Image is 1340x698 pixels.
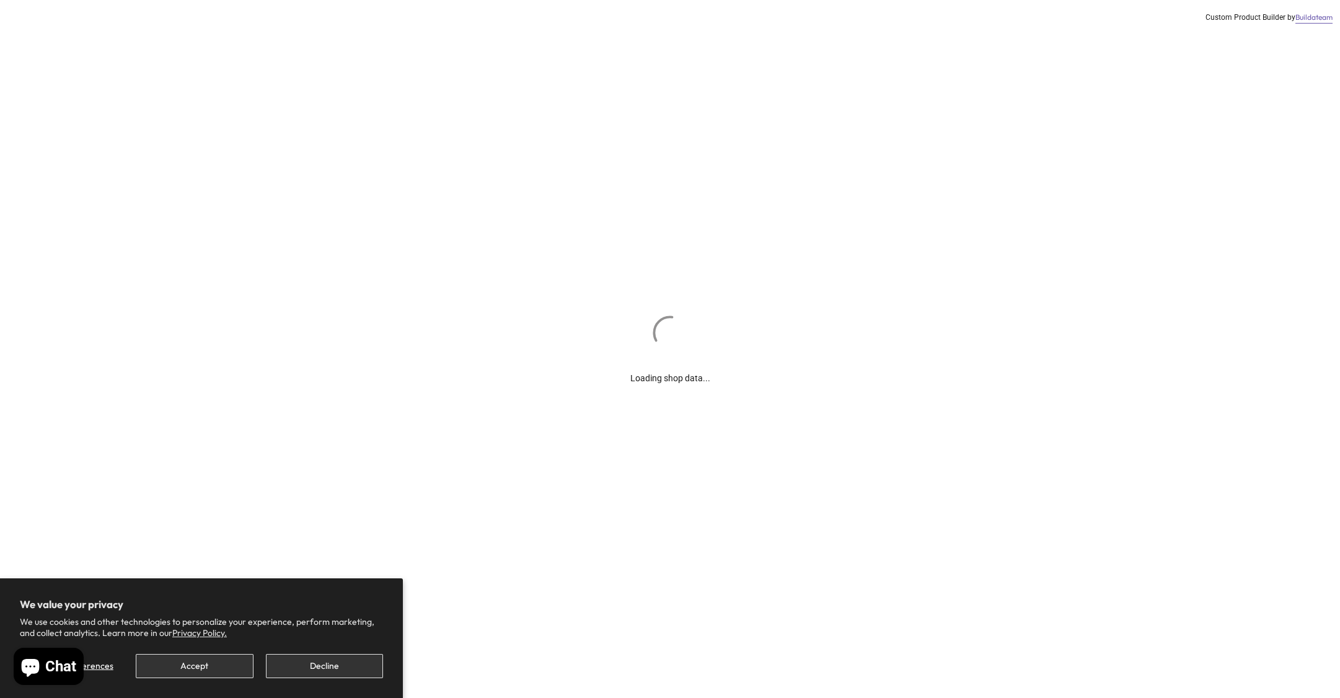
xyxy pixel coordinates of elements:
[630,353,710,385] div: Loading shop data...
[1206,12,1333,23] div: Custom Product Builder by
[1295,12,1333,23] a: Buildateam
[136,654,253,678] button: Accept
[172,627,227,638] a: Privacy Policy.
[266,654,383,678] button: Decline
[20,616,383,638] p: We use cookies and other technologies to personalize your experience, perform marketing, and coll...
[10,648,87,688] inbox-online-store-chat: Shopify online store chat
[20,598,383,611] h2: We value your privacy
